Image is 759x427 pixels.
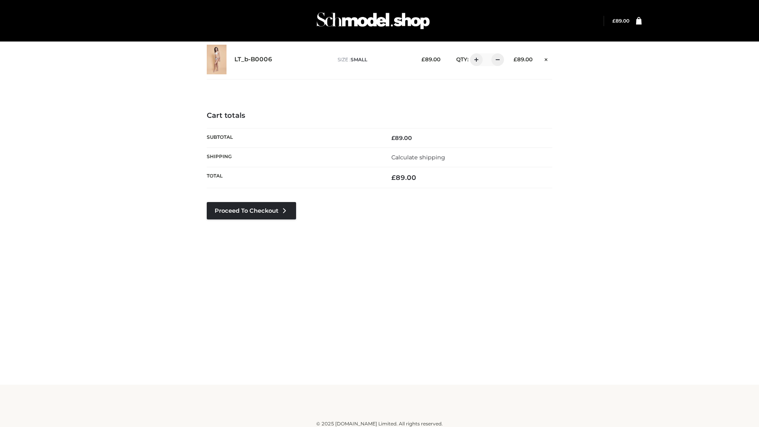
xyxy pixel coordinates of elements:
bdi: 89.00 [421,56,440,62]
a: Remove this item [540,53,552,64]
a: £89.00 [612,18,629,24]
a: Proceed to Checkout [207,202,296,219]
div: QTY: [448,53,501,66]
a: Calculate shipping [391,154,445,161]
img: LT_b-B0006 - SMALL [207,45,227,74]
th: Subtotal [207,128,379,147]
th: Total [207,167,379,188]
img: Schmodel Admin 964 [314,5,432,36]
span: SMALL [351,57,367,62]
bdi: 89.00 [391,174,416,181]
span: £ [391,134,395,142]
bdi: 89.00 [612,18,629,24]
span: £ [421,56,425,62]
p: size : [338,56,409,63]
th: Shipping [207,147,379,167]
span: £ [391,174,396,181]
bdi: 89.00 [391,134,412,142]
span: £ [514,56,517,62]
bdi: 89.00 [514,56,532,62]
span: £ [612,18,616,24]
a: LT_b-B0006 [234,56,272,63]
h4: Cart totals [207,111,552,120]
